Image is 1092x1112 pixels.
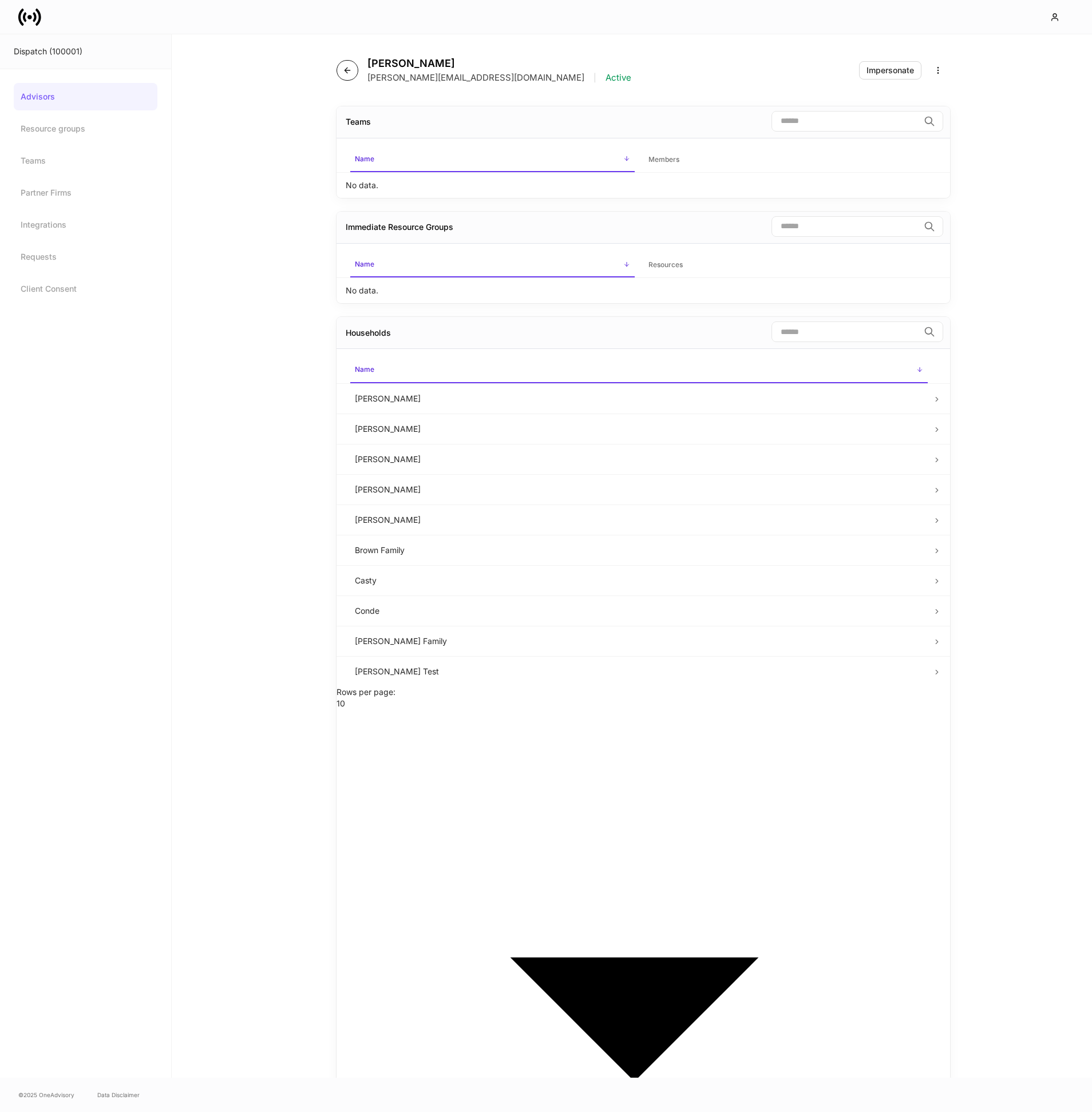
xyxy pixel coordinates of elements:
td: [PERSON_NAME] [346,383,932,414]
a: Data Disclaimer [97,1090,140,1099]
p: No data. [346,285,378,296]
a: Integrations [14,211,157,239]
td: Conde [346,595,932,626]
span: Name [350,253,635,277]
div: Immediate Resource Groups [346,221,453,233]
td: [PERSON_NAME] [346,505,932,535]
td: [PERSON_NAME] Family [346,626,932,656]
p: Rows per page: [337,686,932,698]
h6: Name [355,259,374,269]
a: Requests [14,243,157,271]
a: Partner Firms [14,179,157,206]
div: 10 [337,698,932,709]
p: Active [606,72,631,84]
div: Dispatch (100001) [14,46,157,57]
td: [PERSON_NAME] Test [346,656,932,686]
td: [PERSON_NAME] [346,414,932,444]
a: Teams [14,147,157,174]
h6: Resources [648,259,683,270]
td: Brown Family [346,535,932,565]
a: Advisors [14,83,157,110]
p: No data. [346,180,378,191]
div: Households [346,327,391,339]
td: [PERSON_NAME] [346,474,932,505]
p: | [594,72,596,84]
span: Name [350,358,928,383]
h4: [PERSON_NAME] [367,57,631,70]
span: Resources [644,253,928,277]
span: Name [350,148,635,172]
td: [PERSON_NAME] [346,444,932,474]
h6: Name [355,364,374,375]
a: Resource groups [14,115,157,142]
span: Members [644,148,928,172]
button: Impersonate [859,61,921,80]
div: Impersonate [867,66,914,74]
span: © 2025 OneAdvisory [18,1090,74,1099]
h6: Members [648,154,679,165]
p: [PERSON_NAME][EMAIL_ADDRESS][DOMAIN_NAME] [367,72,584,84]
div: Teams [346,116,371,128]
h6: Name [355,153,374,164]
a: Client Consent [14,275,157,303]
td: Casty [346,565,932,595]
